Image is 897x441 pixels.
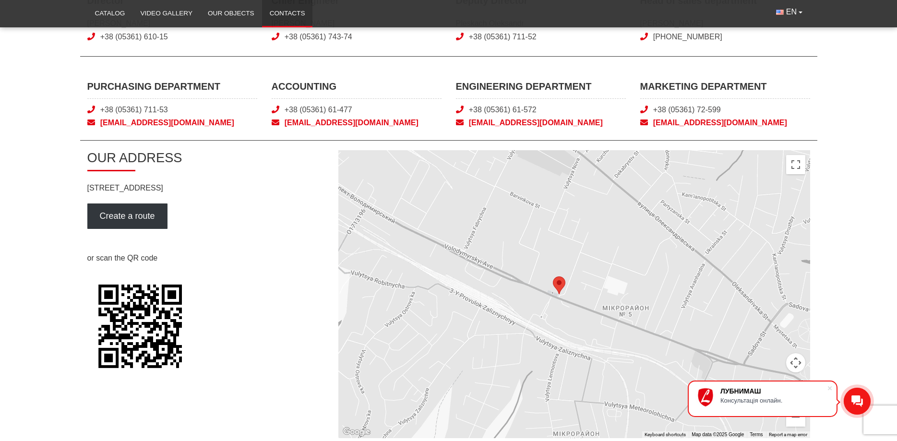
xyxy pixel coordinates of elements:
[272,118,442,128] a: [EMAIL_ADDRESS][DOMAIN_NAME]
[87,3,133,24] a: Catalog
[100,33,168,41] a: +38 (05361) 610-15
[87,183,323,193] p: [STREET_ADDRESS]
[132,3,200,24] a: Video gallery
[769,432,807,437] a: Report a map error
[640,80,810,99] span: MARKETING DEPARTMENT
[720,387,827,395] div: ЛУБНИМАШ
[786,7,797,17] span: EN
[341,426,372,438] img: Google
[87,253,323,263] p: or scan the QR code
[87,80,257,99] span: PURCHASING DEPARTMENT
[262,3,313,24] a: Contacts
[469,106,537,114] a: +38 (05361) 61-572
[341,426,372,438] a: Open this area in Google Maps (opens a new window)
[750,432,763,437] a: Terms
[456,118,626,128] a: [EMAIL_ADDRESS][DOMAIN_NAME]
[87,118,257,128] a: [EMAIL_ADDRESS][DOMAIN_NAME]
[692,432,744,437] span: Map data ©2025 Google
[272,80,442,99] span: ACCOUNTING
[645,431,686,438] button: Keyboard shortcuts
[456,80,626,99] span: ENGINEERING DEPARTMENT
[786,353,805,372] button: Map camera controls
[285,106,352,114] a: +38 (05361) 61-477
[776,10,784,15] img: English
[100,106,168,114] a: +38 (05361) 711-53
[786,155,805,174] button: Toggle fullscreen view
[768,3,810,21] button: EN
[87,203,167,229] a: Create a route
[640,118,810,128] a: [EMAIL_ADDRESS][DOMAIN_NAME]
[720,397,827,404] div: Консультація онлайн.
[200,3,262,24] a: Our objects
[653,106,721,114] a: +38 (05361) 72-599
[87,150,323,172] h2: OUR ADDRESS
[469,33,537,41] a: +38 (05361) 711-52
[285,33,352,41] a: +38 (05361) 743-74
[653,33,722,41] a: [PHONE_NUMBER]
